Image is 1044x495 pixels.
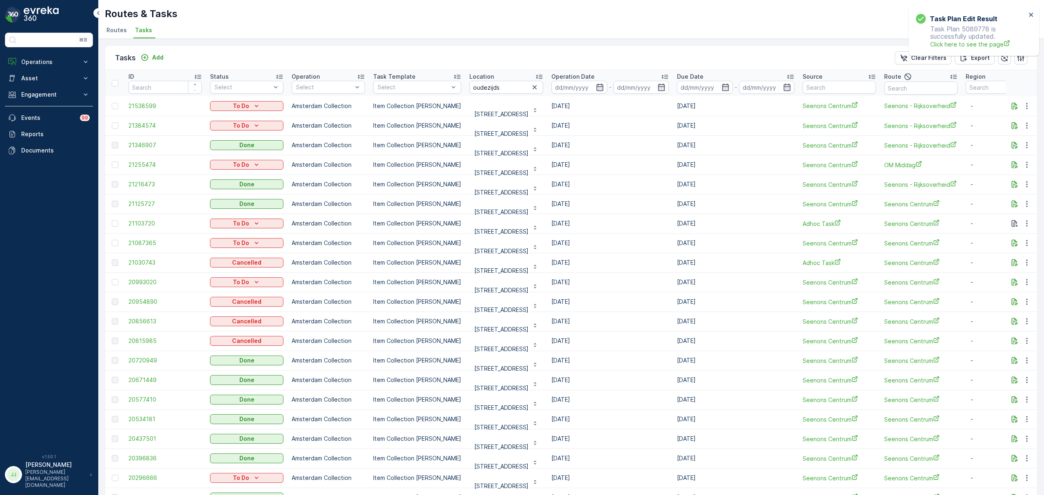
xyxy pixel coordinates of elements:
[803,454,876,463] span: Seenons Centrum
[884,317,958,326] a: Seenons Centrum
[128,396,202,404] a: 20577410
[128,474,202,482] span: 20296666
[233,102,249,110] p: To Do
[469,393,543,406] button: [STREET_ADDRESS]
[547,351,673,370] td: [DATE]
[803,376,876,385] span: Seenons Centrum
[232,298,261,306] p: Cancelled
[884,161,958,169] a: OM Middag
[128,356,202,365] a: 20720949
[469,256,543,269] button: [STREET_ADDRESS]
[112,475,118,481] div: Toggle Row Selected
[112,161,118,168] div: Toggle Row Selected
[803,122,876,130] a: Seenons Centrum
[7,468,20,481] div: JJ
[239,454,254,462] p: Done
[5,86,93,103] button: Engagement
[128,200,202,208] a: 21125727
[128,415,202,423] a: 20534181
[128,376,202,384] span: 20671449
[884,200,958,208] span: Seenons Centrum
[884,337,958,345] a: Seenons Centrum
[547,370,673,390] td: [DATE]
[474,130,529,138] p: [STREET_ADDRESS]
[803,102,876,110] span: Seenons Centrum
[5,142,93,159] a: Documents
[210,140,283,150] button: Done
[469,471,543,484] button: [STREET_ADDRESS]
[803,435,876,443] span: Seenons Centrum
[128,141,202,149] a: 21346907
[210,121,283,130] button: To Do
[233,278,249,286] p: To Do
[803,180,876,189] a: Seenons Centrum
[547,194,673,214] td: [DATE]
[673,331,798,351] td: [DATE]
[551,73,595,81] p: Operation Date
[803,396,876,404] a: Seenons Centrum
[609,82,612,92] p: -
[128,435,202,443] a: 20437501
[673,233,798,253] td: [DATE]
[239,376,254,384] p: Done
[803,317,876,326] a: Seenons Centrum
[677,81,733,94] input: dd/mm/yyyy
[469,73,494,81] p: Location
[971,102,1034,110] p: -
[79,37,87,43] p: ⌘B
[884,278,958,287] a: Seenons Centrum
[547,135,673,155] td: [DATE]
[971,122,1034,130] p: -
[469,452,543,465] button: [STREET_ADDRESS]
[547,214,673,233] td: [DATE]
[803,141,876,150] span: Seenons Centrum
[210,101,283,111] button: To Do
[803,219,876,228] a: Adhoc Task
[378,83,449,91] p: Select
[232,337,261,345] p: Cancelled
[884,122,958,130] span: Seenons - Rijksoverheid
[21,91,77,99] p: Engagement
[966,73,985,81] p: Region
[803,278,876,287] a: Seenons Centrum
[469,236,543,250] button: [STREET_ADDRESS]
[474,188,529,197] p: [STREET_ADDRESS]
[474,247,529,255] p: [STREET_ADDRESS]
[115,52,136,64] p: Tasks
[469,99,543,113] button: [STREET_ADDRESS]
[474,462,529,471] p: [STREET_ADDRESS]
[547,292,673,312] td: [DATE]
[673,468,798,488] td: [DATE]
[135,26,152,34] span: Tasks
[474,286,529,294] p: [STREET_ADDRESS]
[971,54,990,62] p: Export
[547,233,673,253] td: [DATE]
[469,354,543,367] button: [STREET_ADDRESS]
[884,376,958,385] span: Seenons Centrum
[24,7,59,23] img: logo_dark-DEwI_e13.png
[884,454,958,463] span: Seenons Centrum
[884,356,958,365] span: Seenons Centrum
[803,161,876,169] a: Seenons Centrum
[128,298,202,306] a: 20954890
[884,102,958,110] a: Seenons - Rijksoverheid
[673,370,798,390] td: [DATE]
[128,454,202,462] a: 20396836
[803,239,876,247] a: Seenons Centrum
[21,114,75,122] p: Events
[884,435,958,443] a: Seenons Centrum
[677,73,703,81] p: Due Date
[128,259,202,267] a: 21030743
[547,390,673,409] td: [DATE]
[884,396,958,404] a: Seenons Centrum
[25,469,86,488] p: [PERSON_NAME][EMAIL_ADDRESS][DOMAIN_NAME]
